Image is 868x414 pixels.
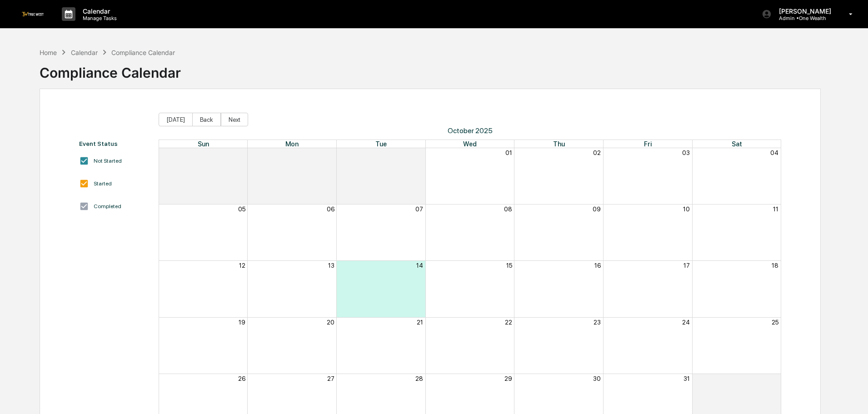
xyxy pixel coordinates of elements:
[239,262,245,269] button: 12
[285,140,299,148] span: Mon
[198,140,209,148] span: Sun
[192,113,221,126] button: Back
[22,12,44,16] img: logo
[593,375,601,382] button: 30
[327,149,334,156] button: 29
[772,15,836,21] p: Admin • One Wealth
[111,49,175,56] div: Compliance Calendar
[238,149,245,156] button: 28
[415,205,423,213] button: 07
[553,140,565,148] span: Thu
[505,149,512,156] button: 01
[770,149,778,156] button: 04
[504,205,512,213] button: 08
[40,49,57,56] div: Home
[682,149,690,156] button: 03
[593,149,601,156] button: 02
[327,319,334,326] button: 20
[415,375,423,382] button: 28
[593,205,601,213] button: 09
[683,375,690,382] button: 31
[327,205,334,213] button: 06
[40,57,181,81] div: Compliance Calendar
[506,262,512,269] button: 15
[772,375,778,382] button: 01
[682,319,690,326] button: 24
[772,7,836,15] p: [PERSON_NAME]
[239,319,245,326] button: 19
[159,113,193,126] button: [DATE]
[644,140,652,148] span: Fri
[221,113,248,126] button: Next
[94,158,122,164] div: Not Started
[327,375,334,382] button: 27
[732,140,742,148] span: Sat
[159,126,782,135] span: October 2025
[683,205,690,213] button: 10
[505,319,512,326] button: 22
[594,262,601,269] button: 16
[416,262,423,269] button: 14
[94,203,121,209] div: Completed
[417,319,423,326] button: 21
[772,262,778,269] button: 18
[415,149,423,156] button: 30
[375,140,387,148] span: Tue
[773,205,778,213] button: 11
[79,140,150,147] div: Event Status
[328,262,334,269] button: 13
[594,319,601,326] button: 23
[238,205,245,213] button: 05
[94,180,112,187] div: Started
[463,140,477,148] span: Wed
[238,375,245,382] button: 26
[772,319,778,326] button: 25
[75,7,121,15] p: Calendar
[75,15,121,21] p: Manage Tasks
[71,49,98,56] div: Calendar
[683,262,690,269] button: 17
[504,375,512,382] button: 29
